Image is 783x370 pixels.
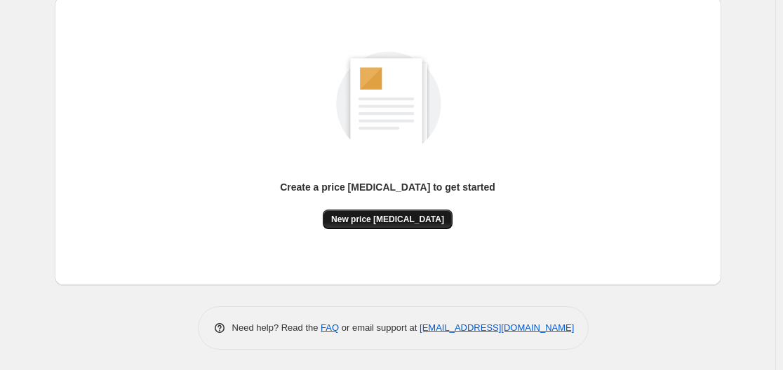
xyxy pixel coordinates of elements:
[339,322,420,333] span: or email support at
[232,322,321,333] span: Need help? Read the
[331,214,444,225] span: New price [MEDICAL_DATA]
[323,210,453,229] button: New price [MEDICAL_DATA]
[321,322,339,333] a: FAQ
[420,322,574,333] a: [EMAIL_ADDRESS][DOMAIN_NAME]
[280,180,495,194] p: Create a price [MEDICAL_DATA] to get started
